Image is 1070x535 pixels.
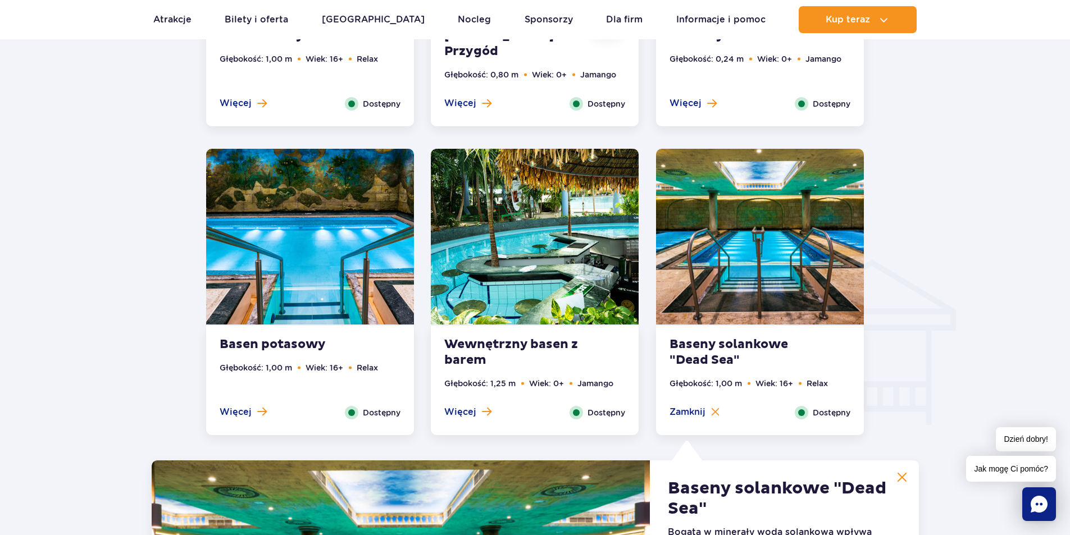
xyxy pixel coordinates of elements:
button: Więcej [220,97,267,109]
strong: Wewnętrzny basen z barem [444,337,580,368]
li: Jamango [577,377,613,390]
a: [GEOGRAPHIC_DATA] [322,6,425,33]
button: Kup teraz [799,6,917,33]
li: Głębokość: 1,00 m [670,377,742,390]
button: Więcej [220,406,267,418]
li: Głębokość: 0,24 m [670,53,744,65]
button: Zamknij [670,406,720,418]
li: Głębokość: 0,80 m [444,68,518,81]
a: Sponsorzy [525,6,573,33]
a: Informacje i pomoc [676,6,766,33]
li: Relax [807,377,828,390]
li: Relax [357,53,378,65]
li: Wiek: 0+ [529,377,564,390]
img: Pool with bar [431,149,639,324]
li: Relax [357,362,378,374]
li: Jamango [580,68,616,81]
span: Dostępny [813,406,850,419]
span: Dostępny [363,406,400,419]
li: Wiek: 0+ [532,68,567,81]
span: Dzień dobry! [996,427,1056,451]
button: Więcej [444,97,491,109]
a: Dla firm [606,6,643,33]
li: Wiek: 16+ [306,362,343,374]
strong: Basen potasowy [220,337,356,353]
a: Nocleg [458,6,491,33]
div: Chat [1022,487,1056,521]
span: Dostępny [588,406,625,419]
li: Wiek: 16+ [306,53,343,65]
span: Kup teraz [826,15,870,25]
h2: Baseny solankowe "Dead Sea" [668,478,900,519]
span: Więcej [670,97,702,109]
span: Dostępny [588,98,625,110]
span: Dostępny [363,98,400,110]
li: Wiek: 0+ [757,53,792,65]
li: Jamango [805,53,841,65]
li: Wiek: 16+ [755,377,793,390]
span: Dostępny [813,98,850,110]
a: Bilety i oferta [225,6,288,33]
strong: [PERSON_NAME] Przygód [444,28,580,60]
li: Głębokość: 1,00 m [220,362,292,374]
img: Potassium Pool [206,149,414,324]
span: Więcej [220,406,252,418]
button: Więcej [444,406,491,418]
a: Atrakcje [153,6,192,33]
li: Głębokość: 1,00 m [220,53,292,65]
span: Jak mogę Ci pomóc? [966,456,1056,482]
li: Głębokość: 1,25 m [444,377,516,390]
strong: Baseny solankowe "Dead Sea" [670,337,805,368]
img: Baseny solankowe [656,149,864,324]
span: Zamknij [670,406,705,418]
span: Więcej [444,406,476,418]
span: Więcej [444,97,476,109]
button: Więcej [670,97,717,109]
span: Więcej [220,97,252,109]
